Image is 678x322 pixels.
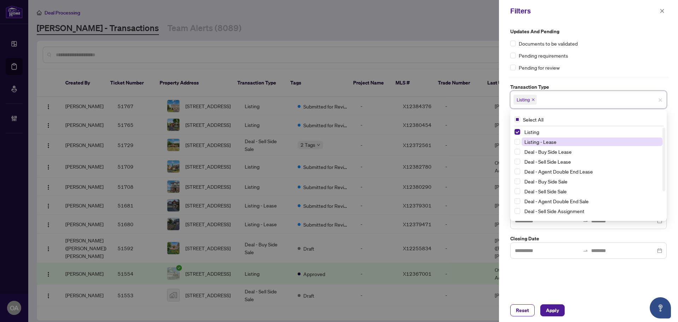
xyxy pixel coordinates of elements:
span: Listing [524,129,539,135]
label: Updates and Pending [510,28,667,35]
button: Apply [540,304,565,316]
span: Select Deal - Buy Side Lease [515,149,520,154]
span: Select All [520,116,546,123]
label: Closing Date [510,235,667,242]
span: Documents to be validated [519,40,578,47]
span: Deal - Agent Double End Lease [524,168,593,175]
span: Listing [517,96,530,103]
span: Select Deal - Sell Side Sale [515,188,520,194]
span: Select Listing [515,129,520,135]
span: Deal - Sell Side Assignment [522,207,662,215]
span: Select Deal - Sell Side Lease [515,159,520,164]
span: close [658,98,662,102]
span: Deal - Sell Side Assignment [524,208,584,214]
span: Select Listing - Lease [515,139,520,145]
span: Deal - Sell Side Lease [524,158,571,165]
span: Deal - Sell Side Sale [524,188,567,194]
span: Deal - Agent Double End Sale [524,198,589,204]
span: Listing - Lease [522,137,662,146]
span: Select Deal - Sell Side Assignment [515,208,520,214]
button: Reset [510,304,535,316]
span: Select Deal - Buy Side Sale [515,178,520,184]
span: Deal - Buy Side Sale [522,177,662,186]
span: Deal - Buy Side Assignment [524,218,585,224]
span: Pending requirements [519,52,568,59]
span: Deal - Agent Double End Lease [522,167,662,176]
button: Open asap [650,297,671,318]
span: swap-right [583,248,588,253]
span: Deal - Buy Side Lease [524,148,572,155]
div: Filters [510,6,658,16]
span: Reset [516,305,529,316]
span: Listing - Lease [524,139,557,145]
span: Select Deal - Agent Double End Sale [515,198,520,204]
span: Deal - Sell Side Lease [522,157,662,166]
span: Deal - Buy Side Lease [522,147,662,156]
span: Listing [522,128,662,136]
span: Deal - Buy Side Sale [524,178,567,185]
label: Transaction Type [510,83,667,91]
span: Deal - Agent Double End Sale [522,197,662,205]
span: Deal - Sell Side Sale [522,187,662,195]
span: to [583,248,588,253]
span: close [531,98,535,101]
span: Select Deal - Agent Double End Lease [515,169,520,174]
span: Deal - Buy Side Assignment [522,217,662,225]
span: Pending for review [519,64,560,71]
span: close [660,8,665,13]
span: Listing [513,95,537,105]
span: Apply [546,305,559,316]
